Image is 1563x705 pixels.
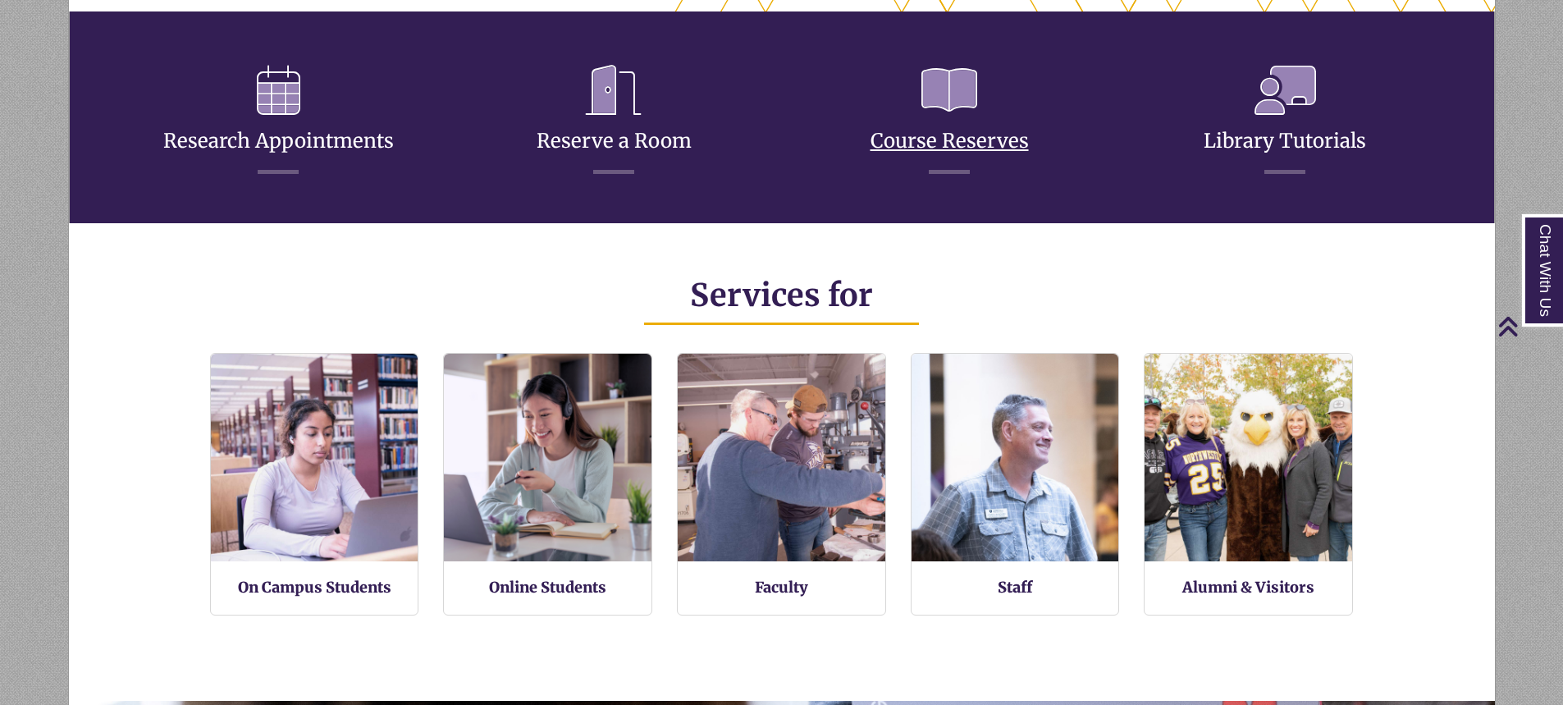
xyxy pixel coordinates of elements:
[238,578,391,597] a: On Campus Students
[998,578,1032,597] a: Staff
[211,354,418,561] img: On Campus Students Services
[444,354,651,561] img: Online Students Services
[912,354,1119,561] img: Staff Services
[489,578,606,597] a: Online Students
[755,578,808,597] a: Faculty
[163,89,394,153] a: Research Appointments
[1182,578,1314,597] a: Alumni & Visitors
[1204,89,1366,153] a: Library Tutorials
[871,89,1029,153] a: Course Reserves
[537,89,692,153] a: Reserve a Room
[1497,315,1559,337] a: Back to Top
[1145,354,1352,561] img: Alumni and Visitors Services
[678,354,885,561] img: Faculty Resources
[690,276,873,314] span: Services for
